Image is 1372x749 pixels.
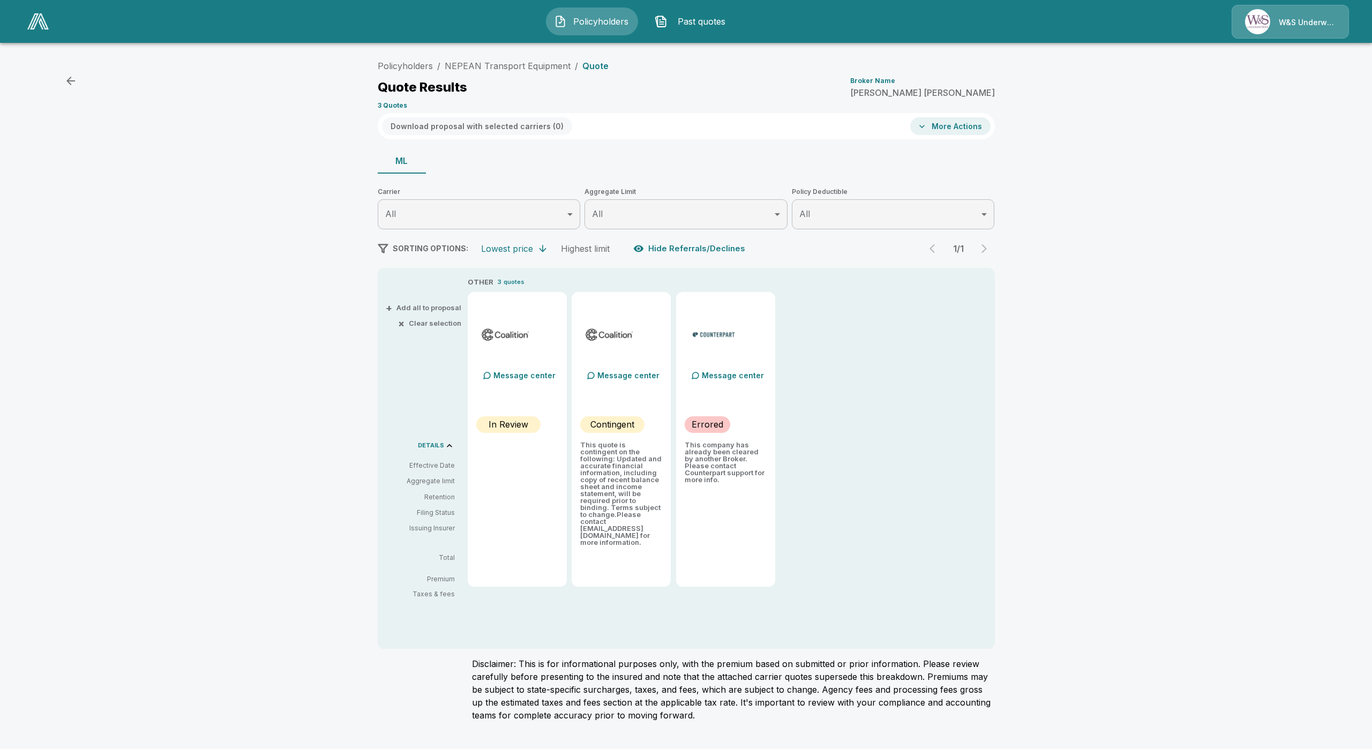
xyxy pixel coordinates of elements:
button: +Add all to proposal [388,304,461,311]
p: Errored [692,418,723,431]
span: Aggregate Limit [584,186,788,197]
img: Agency Icon [1245,9,1270,34]
img: coalitionmlsurplus [584,326,634,342]
img: AA Logo [27,13,49,29]
button: Hide Referrals/Declines [631,238,749,259]
p: OTHER [468,277,493,288]
p: [PERSON_NAME] [PERSON_NAME] [850,88,995,97]
a: NEPEAN Transport Equipment [445,61,571,71]
span: All [592,208,603,219]
p: Total [386,555,463,561]
p: Retention [386,492,455,502]
button: Policyholders IconPolicyholders [546,8,638,35]
span: + [386,304,392,311]
p: Premium [386,576,463,582]
p: Quote [582,62,609,70]
span: Policyholders [571,15,630,28]
span: Policy Deductible [792,186,995,197]
img: counterpartmladmitted [689,326,739,342]
span: Past quotes [672,15,731,28]
p: Quote Results [378,81,467,94]
p: Message center [493,370,556,381]
div: Lowest price [481,243,533,254]
p: quotes [504,278,524,287]
p: 1 / 1 [948,244,969,253]
span: Carrier [378,186,581,197]
nav: breadcrumb [378,59,609,72]
p: In Review [489,418,528,431]
button: ×Clear selection [400,320,461,327]
div: Highest limit [561,243,610,254]
button: Past quotes IconPast quotes [647,8,739,35]
p: Issuing Insurer [386,523,455,533]
button: More Actions [910,117,991,135]
p: Message center [702,370,764,381]
p: Taxes & fees [386,591,463,597]
span: × [398,320,404,327]
button: Download proposal with selected carriers (0) [382,117,572,135]
li: / [575,59,578,72]
p: Broker Name [850,78,895,84]
p: This quote is contingent on the following: Updated and accurate financial information, including ... [580,441,662,546]
p: Aggregate limit [386,476,455,486]
p: W&S Underwriters [1279,17,1336,28]
li: / [437,59,440,72]
p: 3 Quotes [378,102,407,109]
button: ML [378,148,426,174]
img: coalitionmladmitted [481,326,530,342]
p: This company has already been cleared by another Broker. Please contact Counterpart support for m... [685,441,767,483]
p: Filing Status [386,508,455,518]
p: DETAILS [418,443,444,448]
p: Disclaimer: This is for informational purposes only, with the premium based on submitted or prior... [472,657,995,722]
p: Message center [597,370,659,381]
span: All [799,208,810,219]
p: 3 [498,278,501,287]
a: Policyholders [378,61,433,71]
p: Effective Date [386,461,455,470]
p: Contingent [590,418,634,431]
a: Agency IconW&S Underwriters [1232,5,1349,39]
span: SORTING OPTIONS: [393,244,468,253]
img: Past quotes Icon [655,15,668,28]
img: Policyholders Icon [554,15,567,28]
span: All [385,208,396,219]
